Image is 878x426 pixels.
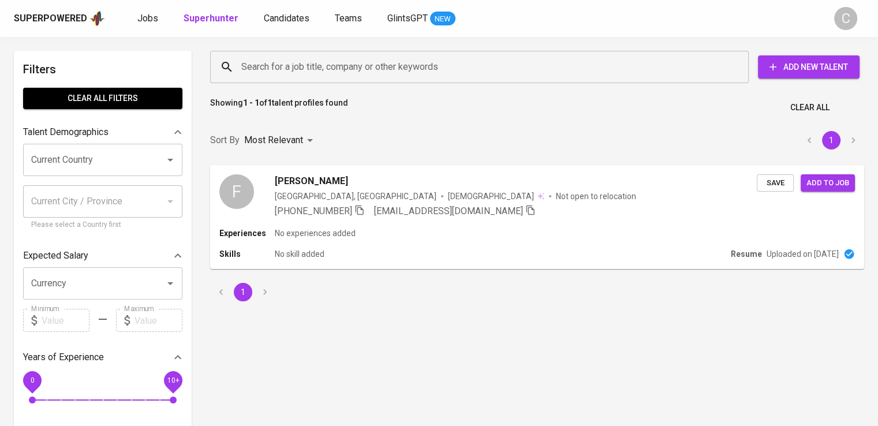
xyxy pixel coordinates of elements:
a: Teams [335,12,364,26]
p: Talent Demographics [23,125,109,139]
p: Most Relevant [244,133,303,147]
p: Experiences [219,227,275,239]
span: [PERSON_NAME] [275,174,348,188]
p: Showing of talent profiles found [210,97,348,118]
div: Superpowered [14,12,87,25]
span: Add to job [806,177,849,190]
span: Clear All [790,100,830,115]
a: Superpoweredapp logo [14,10,105,27]
div: Expected Salary [23,244,182,267]
h6: Filters [23,60,182,79]
button: Add to job [801,174,855,192]
button: Clear All [786,97,834,118]
nav: pagination navigation [798,131,864,150]
b: 1 - 1 [243,98,259,107]
span: [PHONE_NUMBER] [275,205,352,216]
span: NEW [430,13,455,25]
img: app logo [89,10,105,27]
button: Add New Talent [758,55,860,79]
span: Add New Talent [767,60,850,74]
span: Teams [335,13,362,24]
p: Expected Salary [23,249,88,263]
span: [DEMOGRAPHIC_DATA] [448,190,536,202]
p: Not open to relocation [556,190,636,202]
p: Sort By [210,133,240,147]
a: GlintsGPT NEW [387,12,455,26]
button: Open [162,275,178,292]
p: Skills [219,248,275,260]
div: F [219,174,254,209]
div: [GEOGRAPHIC_DATA], [GEOGRAPHIC_DATA] [275,190,436,202]
button: page 1 [822,131,840,150]
button: page 1 [234,283,252,301]
input: Value [134,309,182,332]
p: Resume [731,248,762,260]
p: No skill added [275,248,324,260]
div: Most Relevant [244,130,317,151]
nav: pagination navigation [210,283,276,301]
b: 1 [267,98,272,107]
span: [EMAIL_ADDRESS][DOMAIN_NAME] [374,205,523,216]
p: Years of Experience [23,350,104,364]
p: No experiences added [275,227,356,239]
span: GlintsGPT [387,13,428,24]
b: Superhunter [184,13,238,24]
span: Jobs [137,13,158,24]
span: Save [763,177,788,190]
a: F[PERSON_NAME][GEOGRAPHIC_DATA], [GEOGRAPHIC_DATA][DEMOGRAPHIC_DATA] Not open to relocation[PHONE... [210,165,864,269]
p: Uploaded on [DATE] [767,248,839,260]
span: Clear All filters [32,91,173,106]
button: Open [162,152,178,168]
span: 10+ [167,376,179,384]
p: Please select a Country first [31,219,174,231]
span: 0 [30,376,34,384]
button: Save [757,174,794,192]
div: Years of Experience [23,346,182,369]
div: Talent Demographics [23,121,182,144]
a: Jobs [137,12,160,26]
a: Superhunter [184,12,241,26]
span: Candidates [264,13,309,24]
div: C [834,7,857,30]
input: Value [42,309,89,332]
button: Clear All filters [23,88,182,109]
a: Candidates [264,12,312,26]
